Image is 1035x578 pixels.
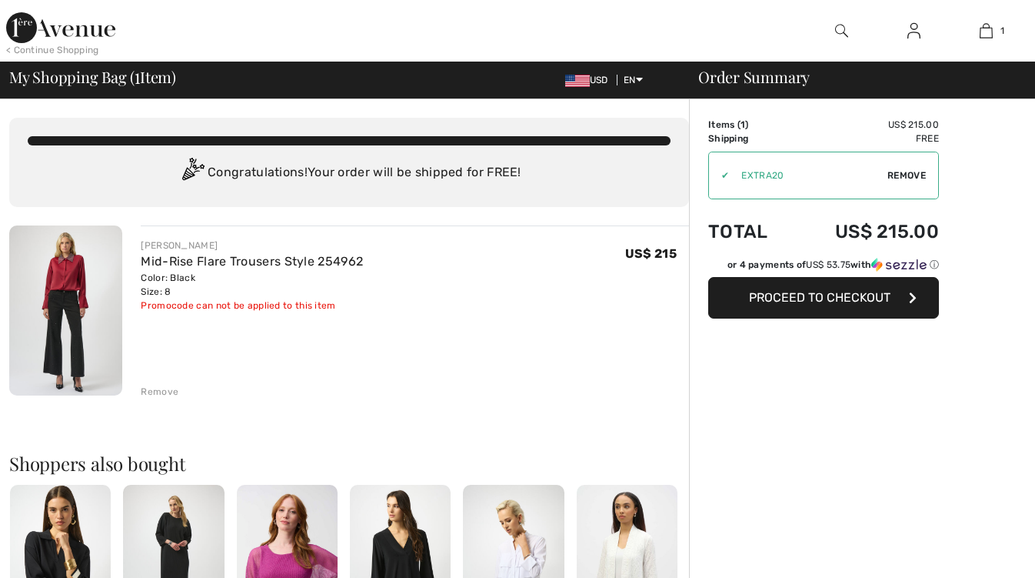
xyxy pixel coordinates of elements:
a: Sign In [895,22,933,41]
span: Remove [887,169,926,182]
div: Order Summary [680,69,1026,85]
img: Congratulation2.svg [177,158,208,189]
td: Total [708,205,792,258]
span: 1 [1000,24,1004,38]
input: Promo code [729,152,887,199]
img: Mid-Rise Flare Trousers Style 254962 [9,226,122,396]
img: Sezzle [871,258,927,272]
td: Items ( ) [708,118,792,132]
a: 1 [951,22,1022,40]
div: Remove [141,385,178,399]
div: or 4 payments ofUS$ 53.75withSezzle Click to learn more about Sezzle [708,258,939,277]
span: Proceed to Checkout [749,290,890,305]
span: US$ 215 [625,246,677,261]
img: search the website [835,22,848,40]
span: US$ 53.75 [806,259,850,270]
td: US$ 215.00 [792,205,939,258]
button: Proceed to Checkout [708,277,939,319]
img: My Info [907,22,920,40]
span: My Shopping Bag ( Item) [9,69,176,85]
div: or 4 payments of with [727,258,939,272]
div: Color: Black Size: 8 [141,271,363,299]
img: US Dollar [565,75,590,87]
div: < Continue Shopping [6,43,99,57]
span: USD [565,75,614,85]
td: US$ 215.00 [792,118,939,132]
td: Free [792,132,939,145]
img: My Bag [980,22,993,40]
div: Congratulations! Your order will be shipped for FREE! [28,158,671,189]
div: Promocode can not be applied to this item [141,299,363,312]
span: EN [624,75,643,85]
td: Shipping [708,132,792,145]
a: Mid-Rise Flare Trousers Style 254962 [141,254,363,269]
img: 1ère Avenue [6,12,115,43]
span: 1 [740,119,745,130]
h2: Shoppers also bought [9,454,689,473]
span: 1 [135,65,140,85]
div: ✔ [709,169,729,182]
div: [PERSON_NAME] [141,239,363,252]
